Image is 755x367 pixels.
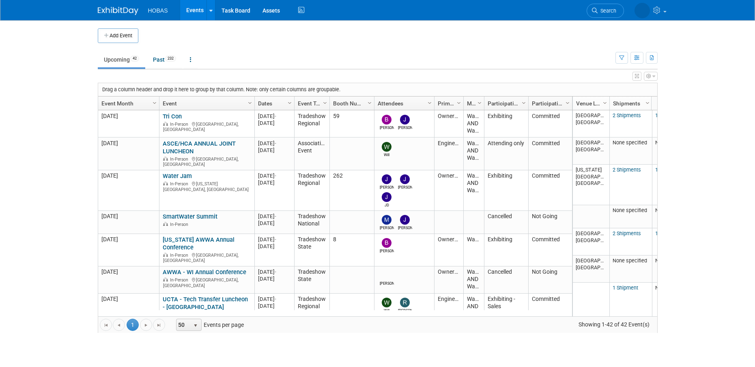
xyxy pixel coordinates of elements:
td: [DATE] [98,234,159,266]
div: Bryant Welch [380,124,394,131]
a: Tri Con [163,113,182,120]
td: Water AND Wastewater [463,137,484,170]
a: 2 Shipments [613,230,641,236]
div: [DATE] [258,140,290,147]
div: Joe Tipton [380,184,394,190]
div: [DATE] [258,120,290,127]
img: JD Demore [382,192,391,202]
td: Exhibiting - Sales Managed - Minimal Marketing Involvement [484,294,528,343]
a: AWWA - WI Annual Conference [163,268,246,276]
td: Water AND Wastewater [463,294,484,343]
a: Column Settings [600,97,609,109]
span: In-Person [170,277,191,283]
span: In-Person [170,122,191,127]
td: Not Going [528,211,572,234]
a: Column Settings [454,97,463,109]
td: Water [463,234,484,266]
span: select [192,322,199,329]
td: [DATE] [98,266,159,294]
td: Cancelled [484,266,528,294]
a: Column Settings [320,97,329,109]
div: Jake Brunoehler, P. E. [380,280,394,286]
div: Will Stafford [380,307,394,313]
a: Column Settings [365,97,374,109]
a: Go to the first page [100,319,112,331]
a: Venue Location [576,97,604,110]
a: Attendees [378,97,429,110]
span: Column Settings [286,100,293,106]
td: Tradeshow State [294,266,329,294]
td: Exhibiting [484,170,528,211]
img: In-Person Event [163,222,168,226]
div: [DATE] [258,268,290,275]
img: Jeffrey LeBlanc [400,174,410,184]
div: [DATE] [258,243,290,250]
td: Water AND Wastewater [463,110,484,137]
img: Joe Tipton [382,174,391,184]
a: Primary Attendees [438,97,458,110]
a: Go to the previous page [113,319,125,331]
span: None specified [613,258,647,264]
a: 1 Giveaway [655,167,681,173]
a: Event Month [101,97,154,110]
div: [GEOGRAPHIC_DATA], [GEOGRAPHIC_DATA] [163,120,251,133]
span: Column Settings [521,100,527,106]
div: [DATE] [258,179,290,186]
td: 59 [329,110,374,137]
a: Booth Number [333,97,369,110]
img: Will Stafford [382,142,391,152]
span: Column Settings [366,100,373,106]
div: Bryant Welch [380,248,394,254]
div: Will Stafford [380,152,394,158]
td: [DATE] [98,170,159,211]
a: 1 Giveaway [655,112,681,118]
span: None specified [613,140,647,146]
td: [GEOGRAPHIC_DATA], [GEOGRAPHIC_DATA] [573,228,609,255]
img: In-Person Event [163,253,168,257]
img: Mike Bussio [382,215,391,225]
div: Jeffrey LeBlanc [398,225,412,231]
span: None specified [655,140,690,146]
span: - [275,296,276,302]
td: [GEOGRAPHIC_DATA], [GEOGRAPHIC_DATA] [573,110,609,137]
div: [DATE] [258,275,290,282]
div: Mike Bussio [380,225,394,231]
span: - [275,236,276,243]
img: Bryant Welch [382,115,391,124]
span: None specified [655,285,690,291]
div: [GEOGRAPHIC_DATA], [GEOGRAPHIC_DATA] [163,276,251,288]
div: [DATE] [258,113,290,120]
a: Past232 [147,52,182,67]
a: Shipments [613,97,647,110]
span: Column Settings [247,100,253,106]
span: Search [598,8,616,14]
span: Column Settings [476,100,483,106]
td: Exhibiting [484,234,528,266]
td: Committed [528,110,572,137]
td: Exhibiting [484,110,528,137]
td: Owners/Engineers [434,234,463,266]
a: 2 Shipments [613,112,641,118]
span: Column Settings [456,100,462,106]
a: Column Settings [245,97,254,109]
div: Jeffrey LeBlanc [398,184,412,190]
td: Committed [528,234,572,266]
span: Go to the next page [143,322,149,328]
span: None specified [655,258,690,264]
td: Water AND Wastewater [463,266,484,294]
td: Tradeshow Regional [294,170,329,211]
div: Drag a column header and drop it here to group by that column. Note: only certain columns are gro... [98,83,657,96]
span: 42 [130,56,139,62]
a: Event Type (Tradeshow National, Regional, State, Sponsorship, Assoc Event) [298,97,324,110]
div: [DATE] [258,303,290,309]
a: ASCE/HCA ANNUAL JOINT LUNCHEON [163,140,236,155]
a: Participation [532,97,567,110]
td: Committed [528,137,572,170]
img: In-Person Event [163,122,168,126]
div: [GEOGRAPHIC_DATA], [GEOGRAPHIC_DATA] [163,251,251,264]
img: Will Stafford [382,298,391,307]
a: Column Settings [643,97,652,109]
td: Committed [528,294,572,343]
a: Column Settings [285,97,294,109]
a: Search [587,4,624,18]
